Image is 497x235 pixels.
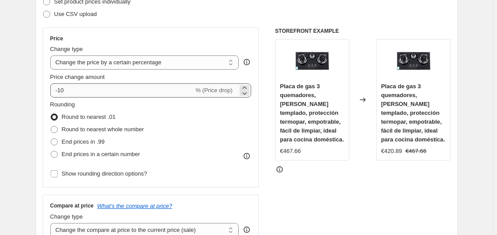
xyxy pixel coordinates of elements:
img: 612W-BudbpL_80x.jpg [396,44,431,79]
strike: €467.66 [405,147,426,156]
span: Placa de gas 3 quemadores, [PERSON_NAME] templado, protección termopar, empotrable, fácil de limp... [280,83,344,143]
span: Change type [50,46,83,52]
span: Round to nearest .01 [62,114,116,120]
span: End prices in .99 [62,138,105,145]
div: €420.89 [381,147,402,156]
button: What's the compare at price? [97,203,172,209]
div: help [242,58,251,67]
span: Use CSV upload [54,11,97,17]
span: Placa de gas 3 quemadores, [PERSON_NAME] templado, protección termopar, empotrable, fácil de limp... [381,83,445,143]
div: help [242,225,251,234]
span: End prices in a certain number [62,151,140,157]
h3: Compare at price [50,202,94,209]
h3: Price [50,35,63,42]
img: 612W-BudbpL_80x.jpg [294,44,330,79]
h6: STOREFRONT EXAMPLE [275,27,451,35]
input: -15 [50,83,194,98]
span: Show rounding direction options? [62,170,147,177]
span: Round to nearest whole number [62,126,144,133]
div: €467.66 [280,147,301,156]
span: % (Price drop) [196,87,232,94]
span: Change type [50,213,83,220]
span: Rounding [50,101,75,108]
span: Price change amount [50,74,105,80]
